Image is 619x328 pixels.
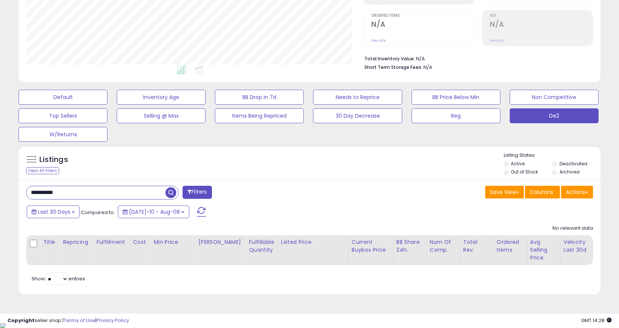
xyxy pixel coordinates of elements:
[19,108,107,123] button: Top Sellers
[485,186,524,198] button: Save View
[490,38,504,43] small: Prev: N/A
[154,238,192,246] div: Min Price
[27,206,80,218] button: Last 30 Days
[497,238,524,254] div: Ordered Items
[371,14,474,18] span: Ordered Items
[525,186,560,198] button: Columns
[117,108,206,123] button: Selling @ Max
[490,14,593,18] span: ROI
[81,209,115,216] span: Compared to:
[133,238,148,246] div: Cost
[561,186,593,198] button: Actions
[63,238,90,246] div: Repricing
[19,127,107,142] button: W/Returns
[364,54,587,63] li: N/A
[423,64,432,71] span: N/A
[430,238,457,254] div: Num of Comp.
[371,20,474,30] h2: N/A
[118,206,189,218] button: [DATE]-10 - Aug-08
[313,108,402,123] button: 30 Day Decrease
[198,238,242,246] div: [PERSON_NAME]
[215,90,304,105] button: BB Drop in 7d
[504,152,600,159] p: Listing States:
[490,20,593,30] h2: N/A
[352,238,390,254] div: Current Buybox Price
[560,160,587,167] label: Deactivated
[38,208,70,216] span: Last 30 Days
[530,188,553,196] span: Columns
[39,155,68,165] h5: Listings
[32,275,85,282] span: Show: entries
[26,167,59,174] div: Clear All Filters
[552,225,593,232] div: No relevant data
[564,238,591,254] div: Velocity Last 30d
[510,90,599,105] button: Non Competitive
[581,317,612,324] span: 2025-09-8 14:28 GMT
[96,238,126,246] div: Fulfillment
[313,90,402,105] button: Needs to Reprice
[412,90,500,105] button: BB Price Below Min
[412,108,500,123] button: Reg
[7,317,129,324] div: seller snap | |
[396,238,423,254] div: BB Share 24h.
[19,90,107,105] button: Default
[183,186,212,199] button: Filters
[510,108,599,123] button: De2
[364,55,415,62] b: Total Inventory Value:
[117,90,206,105] button: Inventory Age
[64,317,95,324] a: Terms of Use
[43,238,57,246] div: Title
[511,169,538,175] label: Out of Stock
[96,317,129,324] a: Privacy Policy
[129,208,180,216] span: [DATE]-10 - Aug-08
[530,238,557,262] div: Avg Selling Price
[7,317,35,324] strong: Copyright
[364,64,422,70] b: Short Term Storage Fees:
[215,108,304,123] button: Items Being Repriced
[249,238,274,254] div: Fulfillable Quantity
[281,238,345,246] div: Listed Price
[371,38,386,43] small: Prev: N/A
[463,238,490,254] div: Total Rev.
[560,169,580,175] label: Archived
[511,160,525,167] label: Active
